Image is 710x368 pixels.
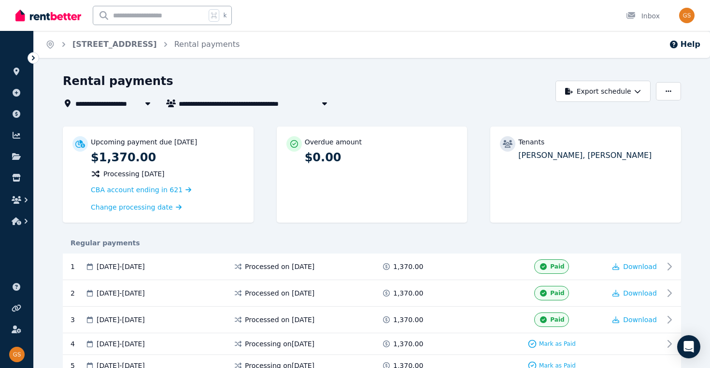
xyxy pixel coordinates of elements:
[393,315,423,325] span: 1,370.00
[91,137,197,147] p: Upcoming payment due [DATE]
[623,263,657,270] span: Download
[612,288,657,298] button: Download
[669,39,700,50] button: Help
[305,150,458,165] p: $0.00
[97,288,145,298] span: [DATE] - [DATE]
[71,286,85,300] div: 2
[612,315,657,325] button: Download
[245,315,314,325] span: Processed on [DATE]
[550,289,564,297] span: Paid
[245,339,314,349] span: Processing on [DATE]
[555,81,651,102] button: Export schedule
[550,316,564,324] span: Paid
[91,202,173,212] span: Change processing date
[97,339,145,349] span: [DATE] - [DATE]
[612,262,657,271] button: Download
[71,312,85,327] div: 3
[539,340,576,348] span: Mark as Paid
[34,31,251,58] nav: Breadcrumb
[626,11,660,21] div: Inbox
[97,262,145,271] span: [DATE] - [DATE]
[72,40,157,49] a: [STREET_ADDRESS]
[393,339,423,349] span: 1,370.00
[15,8,81,23] img: RentBetter
[71,339,85,349] div: 4
[174,40,240,49] a: Rental payments
[245,288,314,298] span: Processed on [DATE]
[103,169,165,179] span: Processing [DATE]
[91,202,182,212] a: Change processing date
[393,262,423,271] span: 1,370.00
[623,289,657,297] span: Download
[245,262,314,271] span: Processed on [DATE]
[518,137,544,147] p: Tenants
[91,186,183,194] span: CBA account ending in 621
[63,73,173,89] h1: Rental payments
[9,347,25,362] img: Gurjeet Singh
[679,8,695,23] img: Gurjeet Singh
[63,238,681,248] div: Regular payments
[550,263,564,270] span: Paid
[97,315,145,325] span: [DATE] - [DATE]
[518,150,671,161] p: [PERSON_NAME], [PERSON_NAME]
[393,288,423,298] span: 1,370.00
[223,12,227,19] span: k
[71,259,85,274] div: 1
[305,137,362,147] p: Overdue amount
[91,150,244,165] p: $1,370.00
[623,316,657,324] span: Download
[677,335,700,358] div: Open Intercom Messenger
